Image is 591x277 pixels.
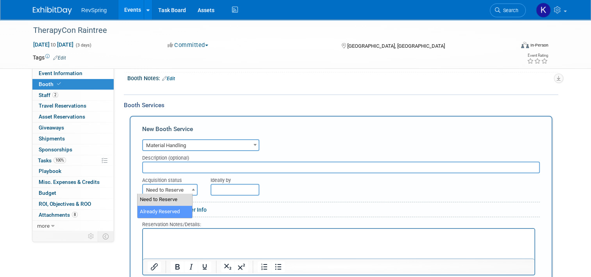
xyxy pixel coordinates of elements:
li: Need to Reserve [137,194,192,206]
span: Attachments [39,212,78,218]
span: 100% [54,157,66,163]
td: Tags [33,54,66,61]
span: Material Handling [142,139,259,151]
a: Event Information [32,68,114,79]
span: Booth [39,81,62,87]
a: Attachments8 [32,210,114,220]
span: Budget [39,190,56,196]
span: Search [500,7,518,13]
span: to [50,41,57,48]
button: Bold [171,261,184,272]
div: Description (optional) [142,151,540,162]
img: ExhibitDay [33,7,72,14]
a: Search [490,4,526,17]
div: Event Rating [527,54,548,58]
a: Sponsorships [32,144,114,155]
td: Personalize Event Tab Strip [84,231,98,241]
button: Numbered list [258,261,271,272]
img: Format-Inperson.png [521,42,529,48]
span: Material Handling [143,140,259,151]
td: Toggle Event Tabs [98,231,114,241]
span: Need to Reserve [142,184,198,196]
div: Booth Services [124,101,558,110]
button: Committed [165,41,211,49]
span: Playbook [39,168,61,174]
a: Edit [53,55,66,61]
a: Budget [32,188,114,198]
div: Booth Notes: [127,72,558,83]
button: Insert/edit link [148,261,161,272]
a: Asset Reservations [32,112,114,122]
a: Staff2 [32,90,114,101]
div: New Booth Service [142,125,540,137]
span: Tasks [38,157,66,164]
span: RevSpring [81,7,107,13]
a: Giveaways [32,122,114,133]
div: Acquisition status [142,173,199,184]
span: (3 days) [75,43,91,48]
button: Bullet list [271,261,285,272]
span: Staff [39,92,58,98]
a: more [32,221,114,231]
button: Underline [198,261,211,272]
span: [DATE] [DATE] [33,41,74,48]
span: Giveaways [39,124,64,131]
span: 2 [52,92,58,98]
a: Edit [162,76,175,81]
a: Shipments [32,133,114,144]
img: Kelsey Culver [536,3,551,18]
div: Reservation Notes/Details: [142,220,535,228]
span: Sponsorships [39,146,72,153]
a: Misc. Expenses & Credits [32,177,114,187]
li: Already Reserved [137,206,192,218]
button: Superscript [235,261,248,272]
span: ROI, Objectives & ROO [39,201,91,207]
div: Event Format [472,41,548,52]
span: 8 [72,212,78,218]
span: more [37,223,50,229]
a: Tasks100% [32,155,114,166]
a: Playbook [32,166,114,176]
span: Travel Reservations [39,103,86,109]
span: Misc. Expenses & Credits [39,179,100,185]
button: Subscript [221,261,234,272]
span: Event Information [39,70,82,76]
span: [GEOGRAPHIC_DATA], [GEOGRAPHIC_DATA] [347,43,445,49]
div: Ideally by [211,173,506,184]
a: Travel Reservations [32,101,114,111]
span: Shipments [39,135,65,142]
span: Asset Reservations [39,113,85,120]
div: In-Person [530,42,548,48]
a: ROI, Objectives & ROO [32,199,114,209]
iframe: Rich Text Area [143,229,534,259]
div: TherapyCon Raintree [30,23,505,38]
button: Italic [184,261,198,272]
span: Need to Reserve [143,185,197,196]
i: Booth reservation complete [57,82,61,86]
a: Booth [32,79,114,90]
